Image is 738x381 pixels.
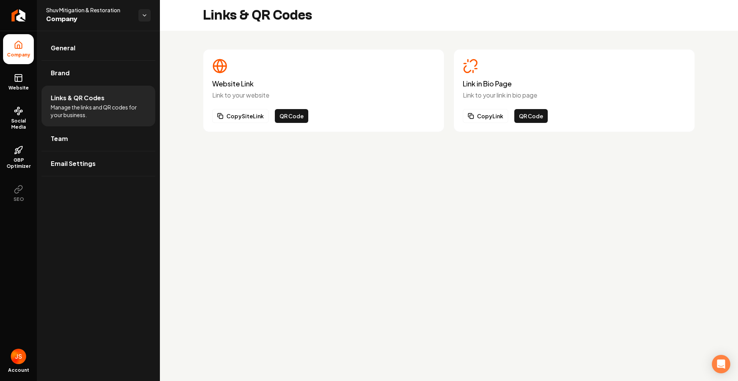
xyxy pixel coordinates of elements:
button: CopySiteLink [212,109,269,123]
img: Rebolt Logo [12,9,26,22]
div: Open Intercom Messenger [712,355,730,373]
a: Brand [42,61,155,85]
span: General [51,43,75,53]
span: Links & QR Codes [51,93,105,103]
span: SEO [10,196,27,202]
a: GBP Optimizer [3,139,34,176]
a: General [42,36,155,60]
span: Team [51,134,68,143]
h3: Link in Bio Page [463,80,686,88]
a: Email Settings [42,151,155,176]
span: Social Media [3,118,34,130]
p: Link to your website [212,91,435,100]
button: Open user button [11,349,26,364]
a: Website [3,67,34,97]
button: SEO [3,179,34,209]
p: Link to your link in bio page [463,91,686,100]
span: Brand [51,68,70,78]
span: Website [5,85,32,91]
h3: Website Link [212,80,435,88]
img: James Shamoun [11,349,26,364]
button: QR Code [514,109,548,123]
a: Social Media [3,100,34,136]
span: GBP Optimizer [3,157,34,169]
button: QR Code [275,109,308,123]
button: CopyLink [463,109,508,123]
span: Account [8,367,29,373]
span: Company [46,14,132,25]
a: Team [42,126,155,151]
span: Manage the links and QR codes for your business. [51,103,146,119]
h2: Links & QR Codes [203,8,312,23]
span: Company [4,52,33,58]
span: Email Settings [51,159,96,168]
span: Shuv Mitigation & Restoration [46,6,132,14]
